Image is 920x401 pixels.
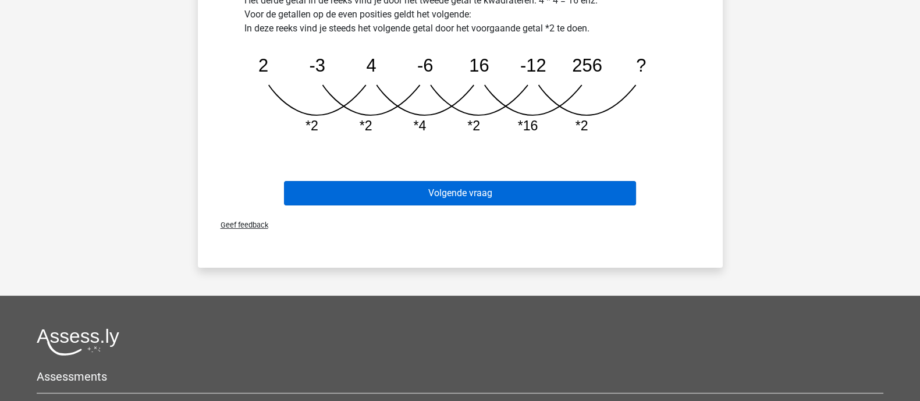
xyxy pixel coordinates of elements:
tspan: 16 [469,55,489,76]
tspan: ? [636,55,646,76]
tspan: 256 [572,55,602,76]
tspan: -12 [520,55,546,76]
tspan: -3 [309,55,325,76]
img: Assessly logo [37,328,119,356]
span: Geef feedback [211,221,268,229]
tspan: -6 [417,55,432,76]
button: Volgende vraag [284,181,636,205]
tspan: 4 [366,55,376,76]
tspan: 2 [258,55,268,76]
h5: Assessments [37,370,883,384]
